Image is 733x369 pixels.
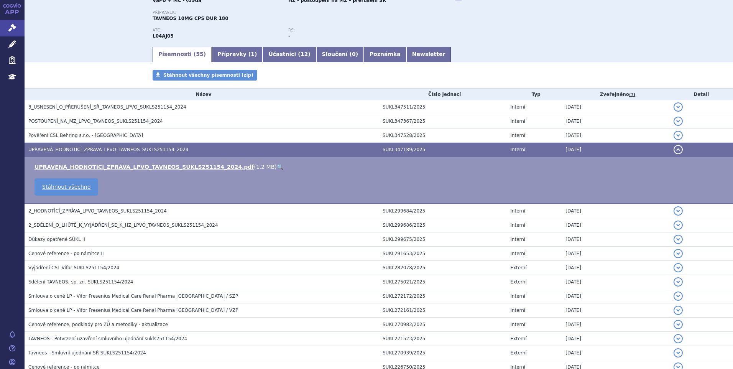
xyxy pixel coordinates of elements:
span: Interní [510,293,525,299]
span: Interní [510,251,525,256]
span: Interní [510,208,525,214]
a: Stáhnout všechno [35,178,98,196]
a: UPRAVENÁ_HODNOTÍCÍ_ZPRÁVA_LPVO_TAVNEOS_SUKLS251154_2024.pdf [35,164,254,170]
span: Interní [510,147,525,152]
td: [DATE] [562,128,669,143]
button: detail [674,277,683,287]
span: Pověření CSL Behring s.r.o. - Doležel [28,133,143,138]
td: SUKL272161/2025 [379,303,506,318]
a: Přípravky (1) [212,47,263,62]
span: Tavneos - Smluvní ujednání SŘ SUKLS251154/2024 [28,350,146,356]
button: detail [674,221,683,230]
button: detail [674,320,683,329]
strong: - [288,33,290,39]
p: ATC: [153,28,281,33]
td: SUKL347511/2025 [379,100,506,114]
td: [DATE] [562,289,669,303]
td: SUKL291653/2025 [379,247,506,261]
td: [DATE] [562,275,669,289]
span: Interní [510,133,525,138]
td: SUKL272172/2025 [379,289,506,303]
button: detail [674,306,683,315]
a: 🔍 [277,164,283,170]
button: detail [674,131,683,140]
a: Stáhnout všechny písemnosti (zip) [153,70,257,81]
button: detail [674,102,683,112]
span: Interní [510,222,525,228]
span: UPRAVENÁ_HODNOTÍCÍ_ZPRÁVA_LPVO_TAVNEOS_SUKLS251154_2024 [28,147,189,152]
a: Newsletter [406,47,451,62]
span: 55 [196,51,203,57]
button: detail [674,263,683,272]
span: Interní [510,308,525,313]
td: SUKL299686/2025 [379,218,506,232]
td: [DATE] [562,218,669,232]
span: POSTOUPENÍ_NA_MZ_LPVO_TAVNEOS_SUKLS251154_2024 [28,119,163,124]
button: detail [674,117,683,126]
button: detail [674,348,683,357]
span: Smlouva o ceně LP - Vifor Fresenius Medical Care Renal Pharma France / SZP [28,293,238,299]
strong: AVAKOPAN [153,33,174,39]
td: [DATE] [562,204,669,218]
span: Interní [510,104,525,110]
p: RS: [288,28,416,33]
span: Cenové reference, podklady pro ZÚ a metodiky - aktualizace [28,322,168,327]
th: Název [25,89,379,100]
span: 2_SDĚLENÍ_O_LHŮTĚ_K_VYJÁDŘENÍ_SE_K_HZ_LPVO_TAVNEOS_SUKLS251154_2024 [28,222,218,228]
td: SUKL299684/2025 [379,204,506,218]
span: Sdělení TAVNEOS, sp. zn. SUKLS251154/2024 [28,279,133,285]
td: [DATE] [562,332,669,346]
span: Externí [510,336,526,341]
span: TAVNEOS - Potvrzení uzavření smluvního ujednání sukls251154/2024 [28,336,187,341]
button: detail [674,235,683,244]
td: [DATE] [562,143,669,157]
span: TAVNEOS 10MG CPS DUR 180 [153,16,228,21]
span: Interní [510,119,525,124]
span: Důkazy opatřené SÚKL II [28,237,85,242]
span: Cenové reference - po námitce II [28,251,104,256]
span: Stáhnout všechny písemnosti (zip) [163,72,253,78]
td: SUKL270982/2025 [379,318,506,332]
td: SUKL347189/2025 [379,143,506,157]
td: [DATE] [562,114,669,128]
abbr: (?) [629,92,635,97]
button: detail [674,249,683,258]
span: Externí [510,279,526,285]
span: 1.2 MB [256,164,274,170]
td: [DATE] [562,100,669,114]
td: SUKL282078/2025 [379,261,506,275]
span: 2_HODNOTÍCÍ_ZPRÁVA_LPVO_TAVNEOS_SUKLS251154_2024 [28,208,167,214]
span: Externí [510,350,526,356]
button: detail [674,292,683,301]
td: SUKL347528/2025 [379,128,506,143]
span: Externí [510,265,526,270]
li: ( ) [35,163,725,171]
th: Detail [670,89,733,100]
a: Sloučení (0) [316,47,364,62]
span: Interní [510,322,525,327]
td: SUKL299675/2025 [379,232,506,247]
button: detail [674,145,683,154]
td: [DATE] [562,261,669,275]
span: Vyjádření CSL Vifor SUKLS251154/2024 [28,265,119,270]
td: SUKL347367/2025 [379,114,506,128]
td: [DATE] [562,232,669,247]
p: Přípravek: [153,10,424,15]
td: [DATE] [562,247,669,261]
a: Písemnosti (55) [153,47,212,62]
button: detail [674,334,683,343]
td: SUKL270939/2025 [379,346,506,360]
th: Zveřejněno [562,89,669,100]
td: SUKL271523/2025 [379,332,506,346]
td: [DATE] [562,303,669,318]
span: 0 [352,51,356,57]
td: [DATE] [562,346,669,360]
th: Typ [506,89,562,100]
td: [DATE] [562,318,669,332]
th: Číslo jednací [379,89,506,100]
span: Smlouva o ceně LP - Vifor Fresenius Medical Care Renal Pharma France / VZP [28,308,238,313]
a: Poznámka [364,47,406,62]
span: 1 [251,51,255,57]
span: 3_USNESENÍ_O_PŘERUŠENÍ_SŘ_TAVNEOS_LPVO_SUKLS251154_2024 [28,104,186,110]
button: detail [674,206,683,216]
